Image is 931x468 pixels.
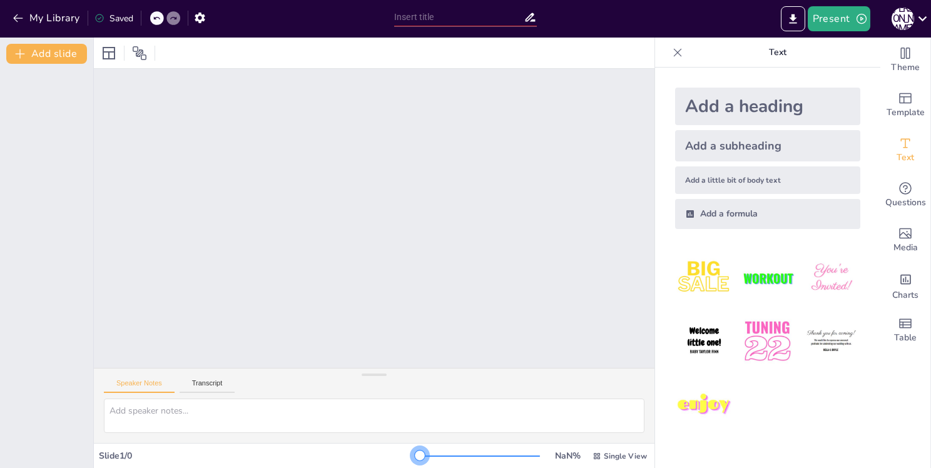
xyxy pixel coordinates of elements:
button: Export to PowerPoint [781,6,805,31]
div: NaN % [552,450,583,462]
div: Add a table [880,308,930,353]
div: Add a little bit of body text [675,166,860,194]
div: Add a heading [675,88,860,125]
span: Theme [891,61,920,74]
div: Add charts and graphs [880,263,930,308]
input: Insert title [394,8,524,26]
img: 3.jpeg [802,249,860,307]
div: Saved [94,13,133,24]
div: Add a formula [675,199,860,229]
span: Media [893,241,918,255]
img: 7.jpeg [675,376,733,434]
span: Single View [604,451,647,461]
button: Speaker Notes [104,379,175,393]
div: [PERSON_NAME] [892,8,914,30]
span: Table [894,331,917,345]
div: Layout [99,43,119,63]
div: Add ready made slides [880,83,930,128]
div: Change the overall theme [880,38,930,83]
img: 4.jpeg [675,312,733,370]
div: Add images, graphics, shapes or video [880,218,930,263]
img: 6.jpeg [802,312,860,370]
button: Present [808,6,870,31]
span: Questions [885,196,926,210]
img: 5.jpeg [738,312,796,370]
button: [PERSON_NAME] [892,6,914,31]
img: 1.jpeg [675,249,733,307]
div: Add a subheading [675,130,860,161]
span: Position [132,46,147,61]
span: Charts [892,288,918,302]
span: Template [887,106,925,120]
button: My Library [9,8,85,28]
div: Get real-time input from your audience [880,173,930,218]
div: Slide 1 / 0 [99,450,420,462]
p: Text [688,38,868,68]
button: Transcript [180,379,235,393]
img: 2.jpeg [738,249,796,307]
button: Add slide [6,44,87,64]
div: Add text boxes [880,128,930,173]
span: Text [897,151,914,165]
